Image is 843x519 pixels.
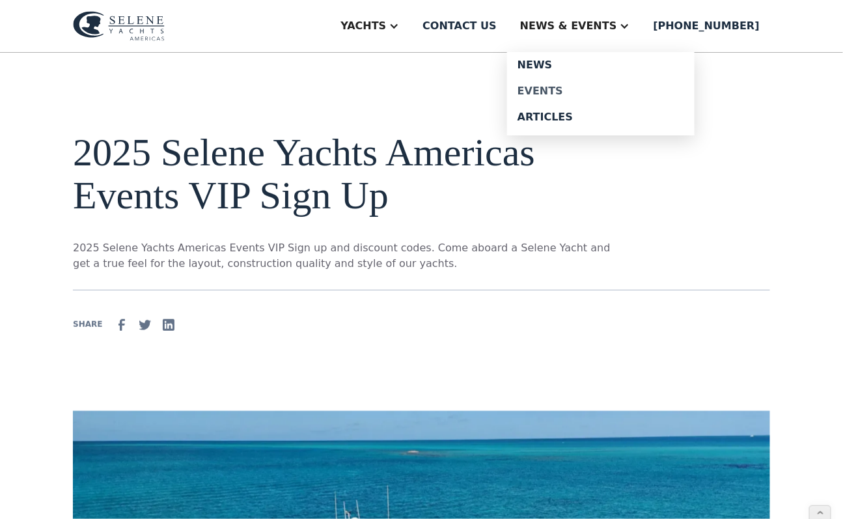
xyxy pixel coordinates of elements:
div: Yachts [340,18,386,34]
a: Articles [507,104,695,130]
nav: News & EVENTS [507,52,695,135]
div: Articles [518,112,684,122]
a: News [507,52,695,78]
div: [PHONE_NUMBER] [654,18,760,34]
img: facebook [114,317,130,333]
div: News [518,60,684,70]
a: Events [507,78,695,104]
img: Twitter [137,317,153,333]
p: 2025 Selene Yachts Americas Events VIP Sign up and discount codes. Come aboard a Selene Yacht and... [73,240,615,272]
div: SHARE [73,318,102,330]
div: Events [518,86,684,96]
h1: 2025 Selene Yachts Americas Events VIP Sign Up [73,131,615,217]
div: Contact us [422,18,497,34]
div: News & EVENTS [520,18,617,34]
img: Linkedin [161,317,176,333]
img: logo [73,11,165,41]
